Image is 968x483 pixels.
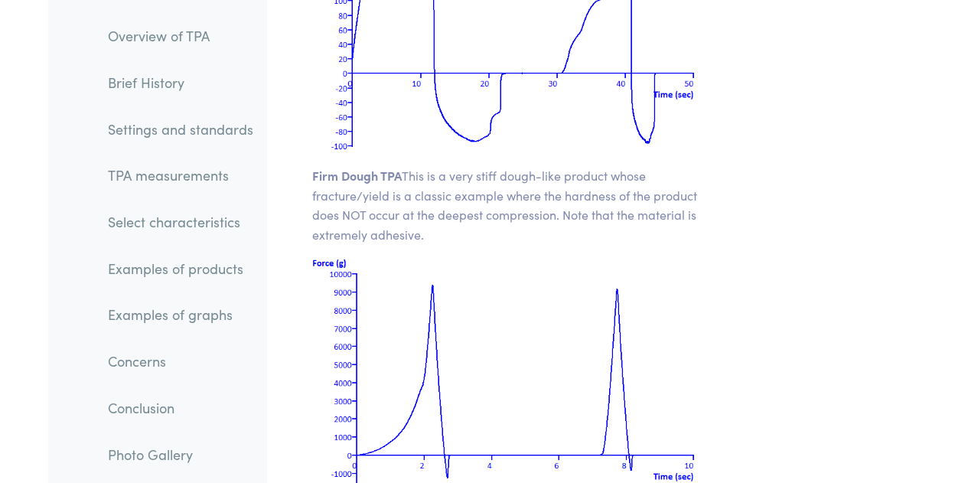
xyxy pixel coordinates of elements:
span: Firm Dough TPA [312,167,402,184]
p: This is a very stiff dough-like product whose fracture/yield is a classic example where the hardn... [312,166,711,244]
a: TPA measurements [96,158,266,193]
a: Photo Gallery [96,436,266,472]
a: Overview of TPA [96,18,266,54]
a: Concerns [96,344,266,379]
a: Select characteristics [96,204,266,240]
a: Brief History [96,65,266,100]
a: Settings and standards [96,111,266,146]
a: Conclusion [96,390,266,426]
a: Examples of products [96,251,266,286]
a: Examples of graphs [96,297,266,332]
